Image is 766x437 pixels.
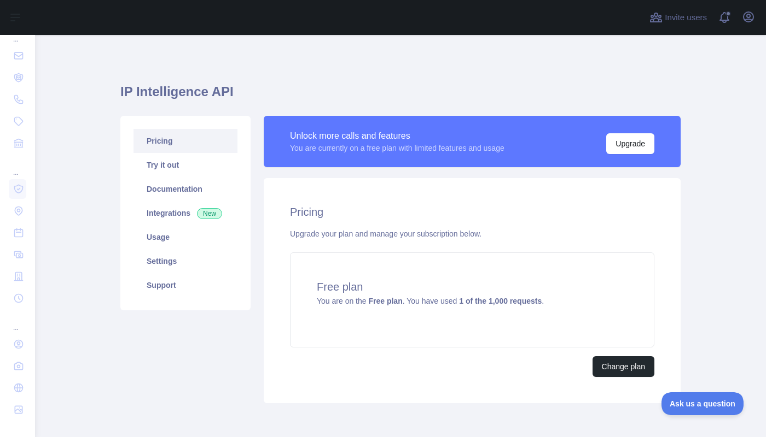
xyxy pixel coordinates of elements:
[290,129,504,143] div: Unlock more calls and features
[606,133,654,154] button: Upgrade
[134,225,237,249] a: Usage
[134,177,237,201] a: Documentation
[647,9,709,26] button: Invite users
[368,297,402,305] strong: Free plan
[459,297,542,305] strong: 1 of the 1,000 requests
[290,204,654,220] h2: Pricing
[134,201,237,225] a: Integrations New
[197,208,222,219] span: New
[290,143,504,153] div: You are currently on a free plan with limited features and usage
[317,297,544,305] span: You are on the . You have used .
[593,356,654,377] button: Change plan
[9,310,26,332] div: ...
[665,11,707,24] span: Invite users
[120,83,681,109] h1: IP Intelligence API
[134,273,237,297] a: Support
[134,153,237,177] a: Try it out
[661,392,744,415] iframe: Toggle Customer Support
[290,228,654,239] div: Upgrade your plan and manage your subscription below.
[134,129,237,153] a: Pricing
[9,155,26,177] div: ...
[134,249,237,273] a: Settings
[317,279,628,294] h4: Free plan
